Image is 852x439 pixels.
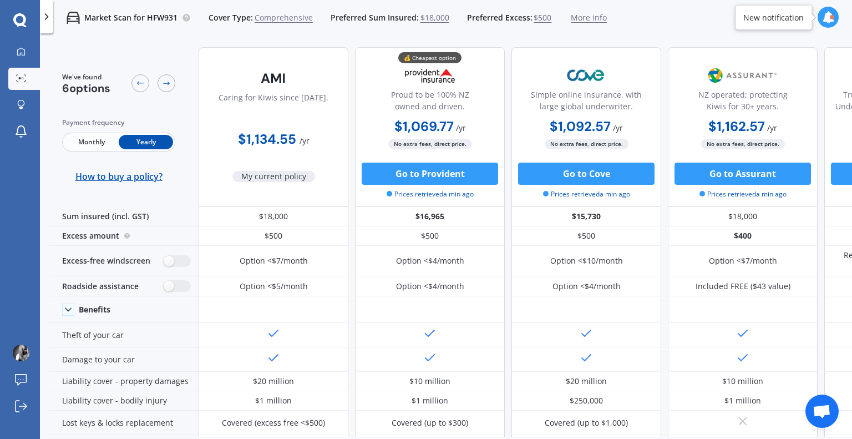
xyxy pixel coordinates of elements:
[300,135,310,146] span: / yr
[49,391,199,411] div: Liability cover - bodily injury
[388,139,472,149] span: No extra fees, direct price.
[456,123,466,133] span: / yr
[550,62,623,89] img: Cove.webp
[237,64,310,92] img: AMI-text-1.webp
[62,117,175,128] div: Payment frequency
[222,417,325,428] div: Covered (excess free <$500)
[392,417,468,428] div: Covered (up to $300)
[355,207,505,226] div: $16,965
[570,395,603,406] div: $250,000
[668,226,818,246] div: $400
[668,207,818,226] div: $18,000
[396,281,464,292] div: Option <$4/month
[550,255,623,266] div: Option <$10/month
[240,281,308,292] div: Option <$5/month
[709,255,777,266] div: Option <$7/month
[199,207,348,226] div: $18,000
[49,276,199,296] div: Roadside assistance
[708,118,765,135] b: $1,162.57
[219,92,328,119] div: Caring for Kiwis since [DATE].
[566,376,607,387] div: $20 million
[13,345,29,361] img: 3bdadc777b9e56a25ca7068d27b0de65
[613,123,623,133] span: / yr
[240,255,308,266] div: Option <$7/month
[521,89,652,117] div: Simple online insurance, with large global underwriter.
[699,189,787,199] span: Prices retrieved a min ago
[701,139,785,149] span: No extra fees, direct price.
[49,246,199,276] div: Excess-free windscreen
[552,281,621,292] div: Option <$4/month
[534,12,551,23] span: $500
[674,163,811,185] button: Go to Assurant
[398,52,461,63] div: 💰 Cheapest option
[238,130,296,148] b: $1,134.55
[420,12,449,23] span: $18,000
[677,89,808,117] div: NZ operated; protecting Kiwis for 30+ years.
[743,12,804,23] div: New notification
[393,62,466,89] img: Provident.png
[232,171,315,182] span: My current policy
[805,395,839,428] div: Open chat
[722,376,763,387] div: $10 million
[119,135,173,149] span: Yearly
[49,323,199,347] div: Theft of your car
[767,123,777,133] span: / yr
[199,226,348,246] div: $500
[75,171,163,182] span: How to buy a policy?
[49,372,199,391] div: Liability cover - property damages
[62,72,110,82] span: We've found
[396,255,464,266] div: Option <$4/month
[409,376,450,387] div: $10 million
[79,305,110,315] div: Benefits
[49,411,199,435] div: Lost keys & locks replacement
[331,12,419,23] span: Preferred Sum Insured:
[355,226,505,246] div: $500
[467,12,532,23] span: Preferred Excess:
[255,12,313,23] span: Comprehensive
[209,12,253,23] span: Cover Type:
[550,118,611,135] b: $1,092.57
[253,376,294,387] div: $20 million
[394,118,454,135] b: $1,069.77
[362,163,498,185] button: Go to Provident
[543,189,630,199] span: Prices retrieved a min ago
[84,12,177,23] p: Market Scan for HFW931
[706,62,779,89] img: Assurant.png
[545,417,628,428] div: Covered (up to $1,000)
[364,89,495,117] div: Proud to be 100% NZ owned and driven.
[255,395,292,406] div: $1 million
[49,207,199,226] div: Sum insured (incl. GST)
[511,207,661,226] div: $15,730
[412,395,448,406] div: $1 million
[387,189,474,199] span: Prices retrieved a min ago
[49,226,199,246] div: Excess amount
[49,347,199,372] div: Damage to your car
[545,139,628,149] span: No extra fees, direct price.
[67,11,80,24] img: car.f15378c7a67c060ca3f3.svg
[724,395,761,406] div: $1 million
[518,163,655,185] button: Go to Cove
[64,135,119,149] span: Monthly
[62,81,110,95] span: 6 options
[696,281,790,292] div: Included FREE ($43 value)
[571,12,607,23] span: More info
[511,226,661,246] div: $500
